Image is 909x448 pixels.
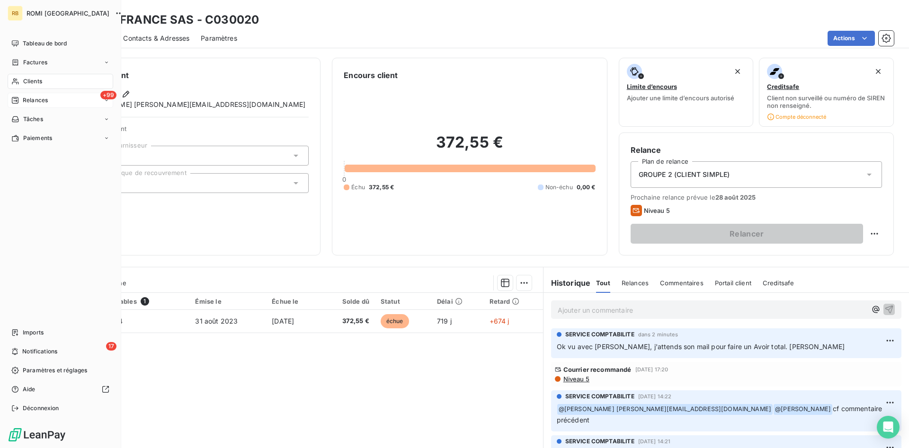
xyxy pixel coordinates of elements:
[23,328,44,337] span: Imports
[8,382,113,397] a: Aide
[638,394,672,399] span: [DATE] 14:22
[622,279,649,287] span: Relances
[565,437,634,446] span: SERVICE COMPTABILITE
[767,83,799,90] span: Creditsafe
[23,385,36,394] span: Aide
[326,298,369,305] div: Solde dû
[828,31,875,46] button: Actions
[195,317,238,325] span: 31 août 2023
[565,392,634,401] span: SERVICE COMPTABILITE
[490,298,537,305] div: Retard
[596,279,610,287] span: Tout
[619,58,754,127] button: Limite d’encoursAjouter une limite d’encours autorisé
[344,70,398,81] h6: Encours client
[557,404,884,424] span: cf commentaire précédent
[767,94,886,109] span: Client non surveillé ou numéro de SIREN non renseigné.
[437,298,478,305] div: Délai
[763,279,794,287] span: Creditsafe
[83,11,259,28] h3: C.S.F. FRANCE SAS - C030020
[715,279,751,287] span: Portail client
[563,366,632,373] span: Courrier recommandé
[8,325,113,340] a: Imports
[544,277,591,289] h6: Historique
[8,131,113,146] a: Paiements
[8,6,23,21] div: RB
[27,9,109,17] span: ROMI [GEOGRAPHIC_DATA]
[631,144,882,156] h6: Relance
[272,298,314,305] div: Échue le
[437,317,452,325] span: 719 j
[195,298,260,305] div: Émise le
[490,317,509,325] span: +674 j
[342,176,346,183] span: 0
[557,343,845,351] span: Ok vu avec [PERSON_NAME], j'attends son mail pour faire un Avoir total. [PERSON_NAME]
[23,404,59,413] span: Déconnexion
[8,363,113,378] a: Paramètres et réglages
[201,34,237,43] span: Paramètres
[545,183,573,192] span: Non-échu
[77,100,305,109] span: [PERSON_NAME] [PERSON_NAME][EMAIL_ADDRESS][DOMAIN_NAME]
[57,70,309,81] h6: Informations client
[638,332,678,337] span: dans 2 minutes
[565,330,634,339] span: SERVICE COMPTABILITE
[8,36,113,51] a: Tableau de bord
[351,183,365,192] span: Échu
[644,207,670,214] span: Niveau 5
[631,193,882,201] span: Prochaine relance prévue le
[627,94,734,102] span: Ajouter une limite d’encours autorisé
[660,279,704,287] span: Commentaires
[326,316,369,326] span: 372,55 €
[100,91,116,99] span: +99
[8,112,113,127] a: Tâches
[22,347,57,356] span: Notifications
[774,404,832,415] span: @ [PERSON_NAME]
[344,133,595,161] h2: 372,55 €
[381,314,409,328] span: échue
[381,298,426,305] div: Statut
[106,342,116,351] span: 17
[272,317,294,325] span: [DATE]
[141,297,149,306] span: 1
[627,83,677,90] span: Limite d’encours
[23,366,87,375] span: Paramètres et réglages
[562,375,589,383] span: Niveau 5
[23,58,47,67] span: Factures
[123,34,189,43] span: Contacts & Adresses
[715,193,756,201] span: 28 août 2025
[635,367,668,372] span: [DATE] 17:20
[8,55,113,70] a: Factures
[23,96,48,105] span: Relances
[759,58,894,127] button: CreditsafeClient non surveillé ou numéro de SIREN non renseigné.Compte déconnecté
[23,134,52,142] span: Paiements
[23,39,67,48] span: Tableau de bord
[23,77,42,86] span: Clients
[638,439,671,444] span: [DATE] 14:21
[76,125,309,138] span: Propriétés Client
[8,427,66,442] img: Logo LeanPay
[631,224,863,244] button: Relancer
[8,93,113,108] a: +99Relances
[78,297,184,306] div: Pièces comptables
[557,404,773,415] span: @ [PERSON_NAME] [PERSON_NAME][EMAIL_ADDRESS][DOMAIN_NAME]
[8,74,113,89] a: Clients
[369,183,394,192] span: 372,55 €
[877,416,900,439] div: Open Intercom Messenger
[23,115,43,123] span: Tâches
[639,170,730,179] span: GROUPE 2 (CLIENT SIMPLE)
[767,113,826,121] span: Compte déconnecté
[577,183,596,192] span: 0,00 €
